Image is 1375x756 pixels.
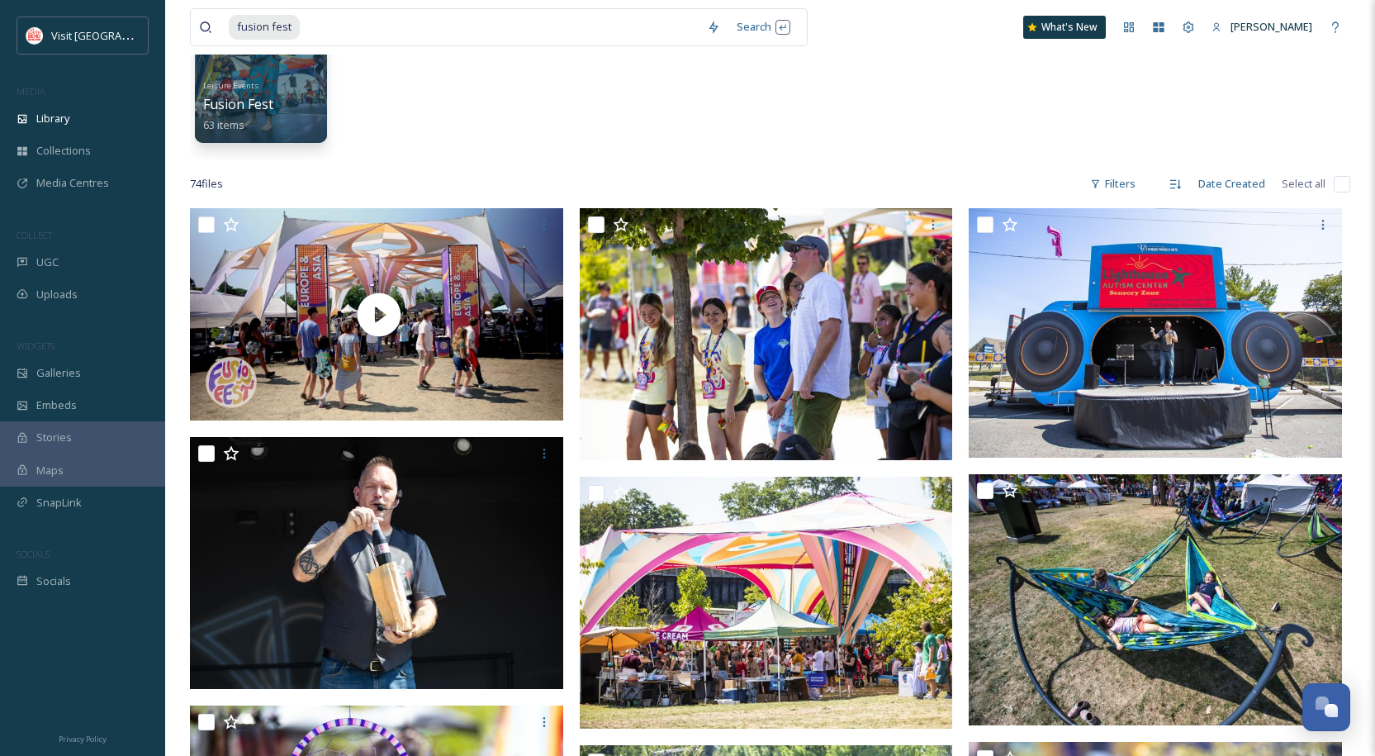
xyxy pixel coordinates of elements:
[36,111,69,126] span: Library
[36,365,81,381] span: Galleries
[1082,168,1144,200] div: Filters
[36,463,64,478] span: Maps
[59,728,107,748] a: Privacy Policy
[203,76,273,132] a: Leisure EventsFusion Fest63 items
[36,573,71,589] span: Socials
[1302,683,1350,731] button: Open Chat
[203,80,258,91] span: Leisure Events
[190,437,567,689] img: 240914 Fusion Fest_057.jpg
[17,340,55,352] span: WIDGETS
[36,397,77,413] span: Embeds
[1282,176,1325,192] span: Select all
[1190,168,1273,200] div: Date Created
[36,254,59,270] span: UGC
[17,548,50,560] span: SOCIALS
[203,95,273,113] span: Fusion Fest
[728,11,799,43] div: Search
[190,208,567,421] img: thumbnail
[190,176,223,192] span: 74 file s
[580,208,957,460] img: 240914 Fusion Fest_058.jpg
[36,495,82,511] span: SnapLink
[36,287,78,302] span: Uploads
[1203,11,1320,43] a: [PERSON_NAME]
[51,27,179,43] span: Visit [GEOGRAPHIC_DATA]
[969,473,1346,725] img: 240914 Fusion Fest_034.jpg
[36,175,109,191] span: Media Centres
[969,208,1342,458] img: 240914 Fusion Fest_035.jpg
[36,143,91,159] span: Collections
[1023,16,1106,39] a: What's New
[36,430,72,445] span: Stories
[229,15,300,39] span: fusion fest
[203,117,244,132] span: 63 items
[1230,19,1312,34] span: [PERSON_NAME]
[580,477,957,729] img: 240914 Fusion Fest_056.jpg
[17,229,52,241] span: COLLECT
[17,85,45,97] span: MEDIA
[26,27,43,44] img: vsbm-stackedMISH_CMYKlogo2017.jpg
[59,734,107,744] span: Privacy Policy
